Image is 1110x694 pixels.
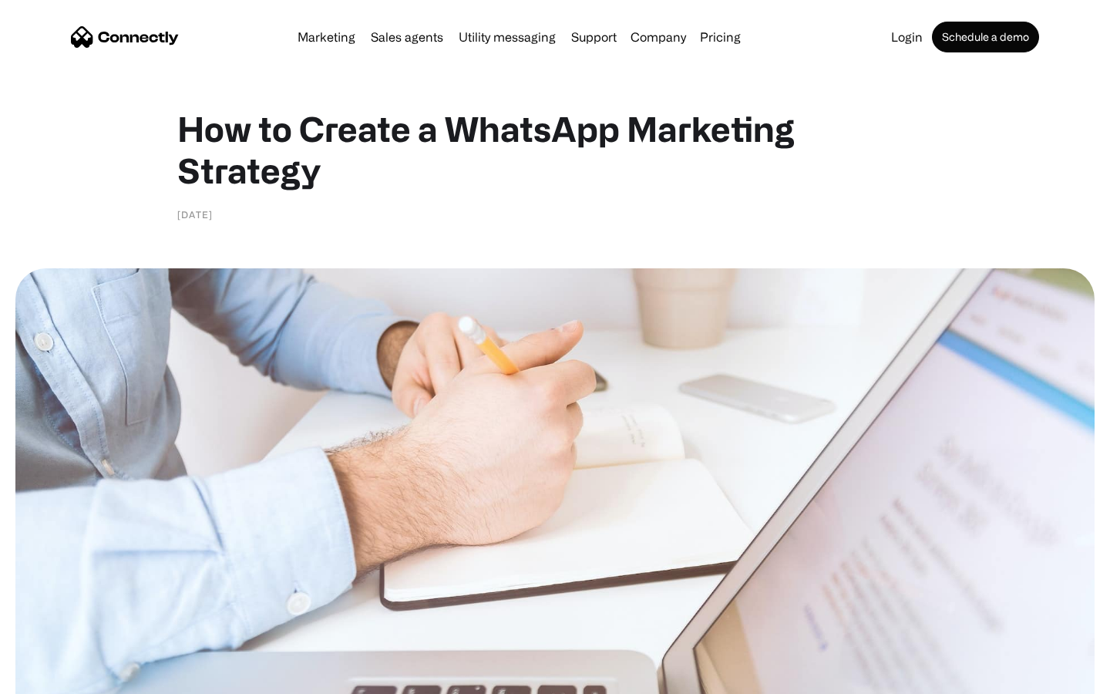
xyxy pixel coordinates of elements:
a: Schedule a demo [932,22,1039,52]
aside: Language selected: English [15,667,92,689]
h1: How to Create a WhatsApp Marketing Strategy [177,108,933,191]
a: Support [565,31,623,43]
a: Sales agents [365,31,449,43]
a: home [71,25,179,49]
a: Utility messaging [452,31,562,43]
a: Login [885,31,929,43]
a: Marketing [291,31,362,43]
ul: Language list [31,667,92,689]
div: Company [631,26,686,48]
div: Company [626,26,691,48]
div: [DATE] [177,207,213,222]
a: Pricing [694,31,747,43]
